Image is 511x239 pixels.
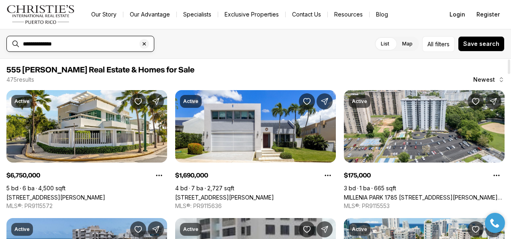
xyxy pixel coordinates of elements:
[317,221,333,237] button: Share Property
[485,93,501,109] button: Share Property
[435,40,450,48] span: filters
[328,9,369,20] a: Resources
[396,37,419,51] label: Map
[317,93,333,109] button: Share Property
[450,11,465,18] span: Login
[468,72,509,88] button: Newest
[458,36,505,52] button: Save search
[473,76,495,83] span: Newest
[422,36,455,52] button: Allfilters
[175,194,274,201] a: 69 CALLE ROBLE, GUAYNABO PR, 00966
[130,221,146,237] button: Save Property: 1507 ASHFORD #1202
[427,40,433,48] span: All
[344,194,505,201] a: MILLENIA PARK 1785 CALLE J. FERRER Y FERRER 100 #Apt 1101, SAN JUAN, PR PR, 00921
[183,98,198,105] p: Active
[14,226,30,233] p: Active
[468,93,484,109] button: Save Property: MILLENIA PARK 1785 CALLE J. FERRER Y FERRER 100 #Apt 1101
[6,76,34,83] p: 475 results
[123,9,176,20] a: Our Advantage
[472,6,505,23] button: Register
[463,41,499,47] span: Save search
[6,194,105,201] a: 2220 CALLE PARK BLVD, SAN JUAN PR, 00913
[183,226,198,233] p: Active
[489,167,505,183] button: Property options
[299,93,315,109] button: Save Property: 69 CALLE ROBLE
[139,36,154,52] button: Clear search input
[468,221,484,237] button: Save Property: 1351 AVE. WILSON #202
[352,226,367,233] p: Active
[6,66,194,74] span: 555 [PERSON_NAME] Real Estate & Homes for Sale
[286,9,327,20] button: Contact Us
[299,221,315,237] button: Save Property: Cond Esmeralda #7 CALLE AMAPOLA #602
[130,93,146,109] button: Save Property: 2220 CALLE PARK BLVD
[14,98,30,105] p: Active
[218,9,285,20] a: Exclusive Properties
[148,221,164,237] button: Share Property
[148,93,164,109] button: Share Property
[374,37,396,51] label: List
[85,9,123,20] a: Our Story
[6,5,75,24] img: logo
[352,98,367,105] p: Active
[445,6,470,23] button: Login
[370,9,394,20] a: Blog
[476,11,500,18] span: Register
[320,167,336,183] button: Property options
[177,9,218,20] a: Specialists
[151,167,167,183] button: Property options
